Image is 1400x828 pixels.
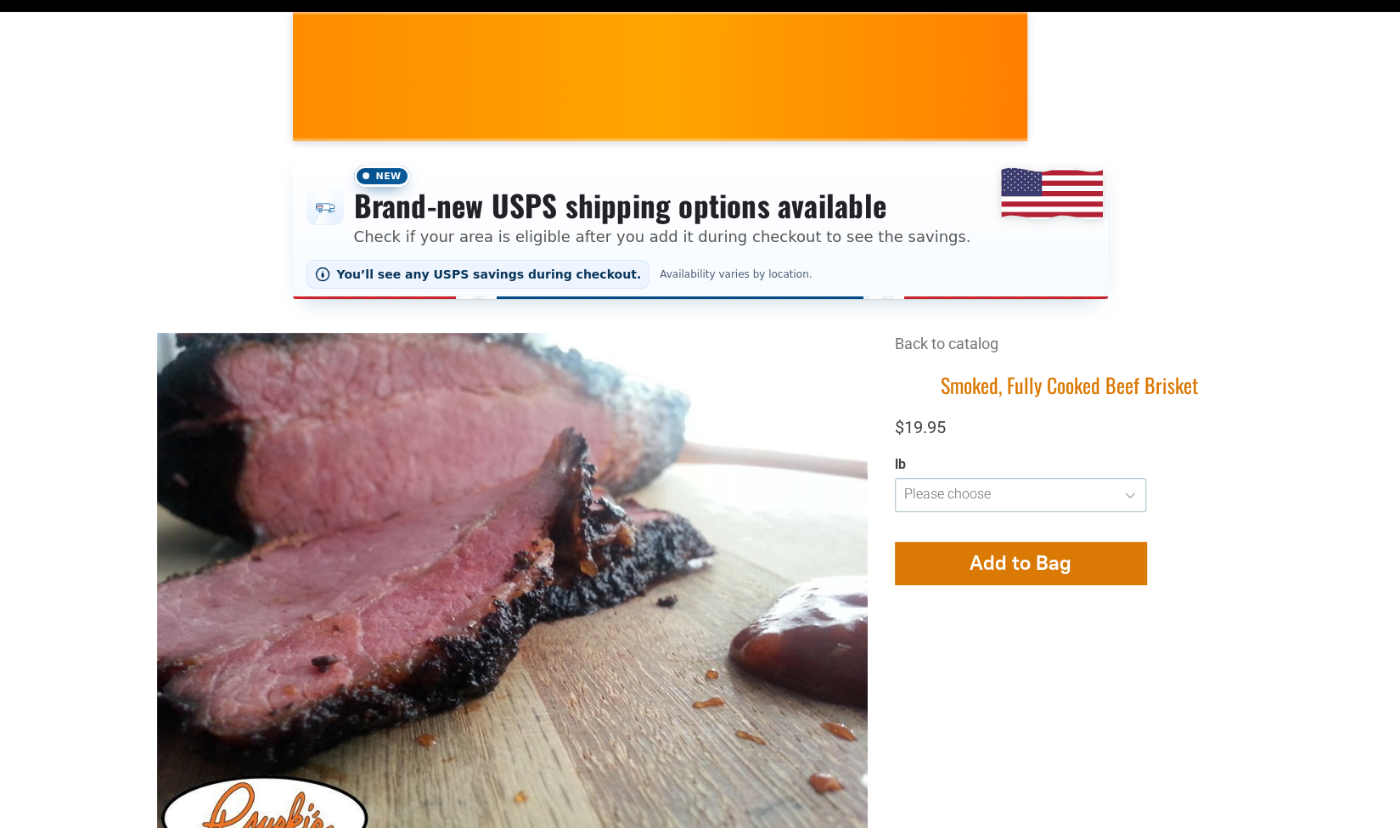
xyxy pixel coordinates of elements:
[895,333,1244,371] div: Breadcrumbs
[354,225,971,248] p: Check if your area is eligible after you add it during checkout to see the savings.
[895,417,946,437] span: $19.95
[293,155,1108,299] div: Shipping options announcement
[354,187,971,224] h3: Brand-new USPS shipping options available
[895,335,998,352] a: Back to catalog
[895,372,1244,398] h1: Smoked, Fully Cooked Beef Brisket
[895,542,1146,584] button: Add to Bag
[354,166,410,187] span: New
[992,88,1326,115] span: [PERSON_NAME] MARKET
[656,268,815,280] span: Availability varies by location.
[337,268,642,281] span: You’ll see any USPS savings during checkout.
[895,456,1146,474] div: lb
[970,550,1071,575] span: Add to Bag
